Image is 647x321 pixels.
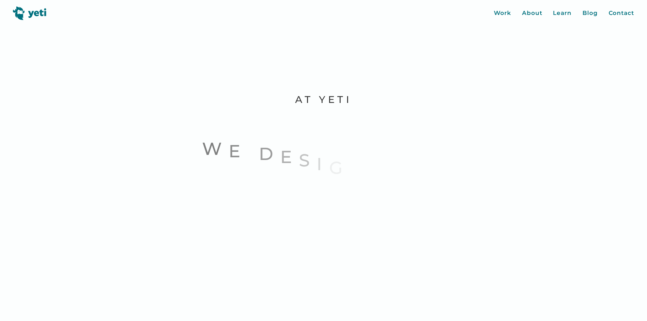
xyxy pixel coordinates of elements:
[609,9,634,18] a: Contact
[13,6,47,20] img: Yeti logo
[553,9,572,18] a: Learn
[522,9,542,18] a: About
[164,93,483,106] p: At Yeti
[582,9,598,18] a: Blog
[494,9,511,18] a: Work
